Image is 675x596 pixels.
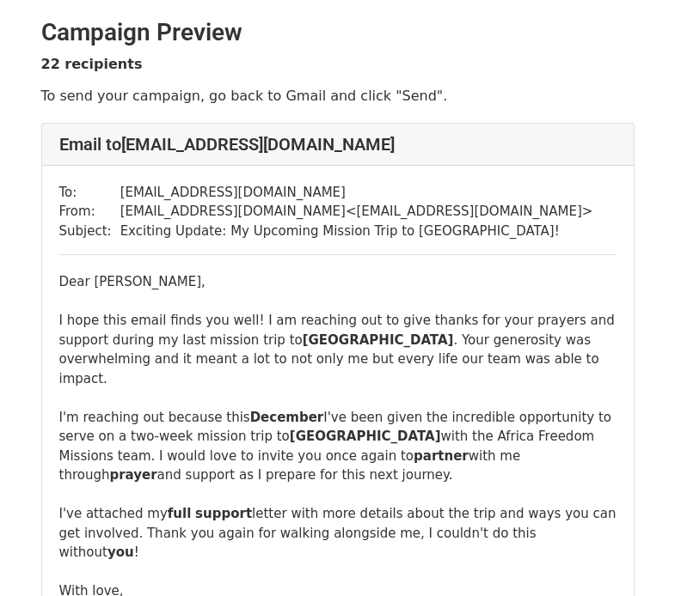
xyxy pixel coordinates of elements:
[303,332,454,348] b: [GEOGRAPHIC_DATA]
[41,18,635,47] h2: Campaign Preview
[120,222,593,241] td: Exciting Update: My Upcoming Mission Trip to [GEOGRAPHIC_DATA]!
[59,222,120,241] td: Subject:
[120,183,593,203] td: [EMAIL_ADDRESS][DOMAIN_NAME]
[59,202,120,222] td: From:
[109,467,156,483] b: prayer
[59,134,617,155] h4: Email to [EMAIL_ADDRESS][DOMAIN_NAME]
[41,87,635,105] p: To send your campaign, go back to Gmail and click "Send".
[41,56,143,72] strong: 22 recipients
[195,506,252,521] b: support
[120,202,593,222] td: [EMAIL_ADDRESS][DOMAIN_NAME] < [EMAIL_ADDRESS][DOMAIN_NAME] >
[59,311,617,388] div: I hope this email finds you well! I am reaching out to give thanks for your prayers and support d...
[107,544,134,560] b: you
[250,410,324,425] b: December
[59,183,120,203] td: To:
[290,429,441,444] b: [GEOGRAPHIC_DATA]
[59,408,617,485] div: I'm reaching out because this I've been given the incredible opportunity to serve on a two-week m...
[168,506,192,521] b: full
[414,448,469,464] b: partner
[59,504,617,563] div: I've attached my letter with more details about the trip and ways you can get involved. Thank you...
